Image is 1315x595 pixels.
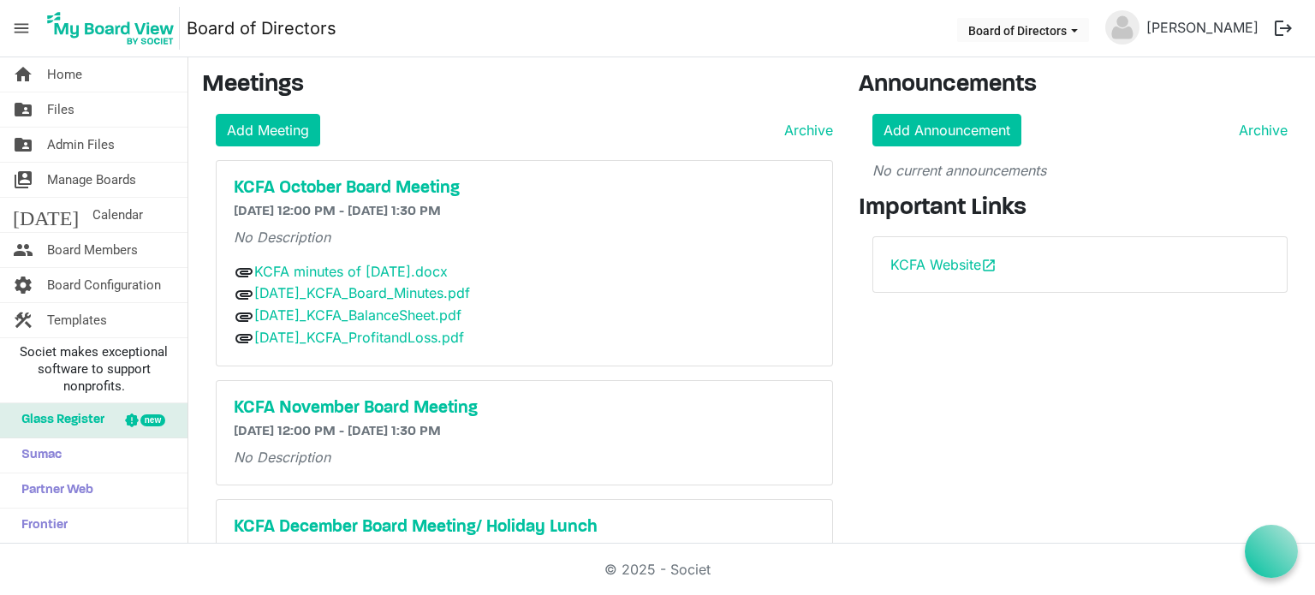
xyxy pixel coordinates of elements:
[890,256,997,273] a: KCFA Websiteopen_in_new
[234,328,254,348] span: attachment
[1139,10,1265,45] a: [PERSON_NAME]
[13,233,33,267] span: people
[13,163,33,197] span: switch_account
[47,92,74,127] span: Files
[13,92,33,127] span: folder_shared
[234,424,815,440] h6: [DATE] 12:00 PM - [DATE] 1:30 PM
[187,11,336,45] a: Board of Directors
[47,163,136,197] span: Manage Boards
[216,114,320,146] a: Add Meeting
[234,178,815,199] a: KCFA October Board Meeting
[859,194,1302,223] h3: Important Links
[42,7,180,50] img: My Board View Logo
[254,263,448,280] a: KCFA minutes of [DATE].docx
[202,71,833,100] h3: Meetings
[254,329,464,346] a: [DATE]_KCFA_ProfitandLoss.pdf
[957,18,1089,42] button: Board of Directors dropdownbutton
[13,128,33,162] span: folder_shared
[604,561,711,578] a: © 2025 - Societ
[254,306,461,324] a: [DATE]_KCFA_BalanceSheet.pdf
[234,204,815,220] h6: [DATE] 12:00 PM - [DATE] 1:30 PM
[13,403,104,437] span: Glass Register
[47,128,115,162] span: Admin Files
[13,198,79,232] span: [DATE]
[981,258,997,273] span: open_in_new
[47,57,82,92] span: Home
[254,284,470,301] a: [DATE]_KCFA_Board_Minutes.pdf
[13,509,68,543] span: Frontier
[1105,10,1139,45] img: no-profile-picture.svg
[5,12,38,45] span: menu
[13,57,33,92] span: home
[140,414,165,426] div: new
[234,227,815,247] p: No Description
[859,71,1302,100] h3: Announcements
[47,303,107,337] span: Templates
[234,284,254,305] span: attachment
[234,306,254,327] span: attachment
[47,268,161,302] span: Board Configuration
[47,233,138,267] span: Board Members
[872,114,1021,146] a: Add Announcement
[13,438,62,473] span: Sumac
[1265,10,1301,46] button: logout
[234,517,815,538] a: KCFA December Board Meeting/ Holiday Lunch
[234,447,815,467] p: No Description
[13,268,33,302] span: settings
[13,473,93,508] span: Partner Web
[92,198,143,232] span: Calendar
[872,160,1288,181] p: No current announcements
[777,120,833,140] a: Archive
[234,398,815,419] a: KCFA November Board Meeting
[8,343,180,395] span: Societ makes exceptional software to support nonprofits.
[1232,120,1288,140] a: Archive
[13,303,33,337] span: construction
[234,262,254,283] span: attachment
[42,7,187,50] a: My Board View Logo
